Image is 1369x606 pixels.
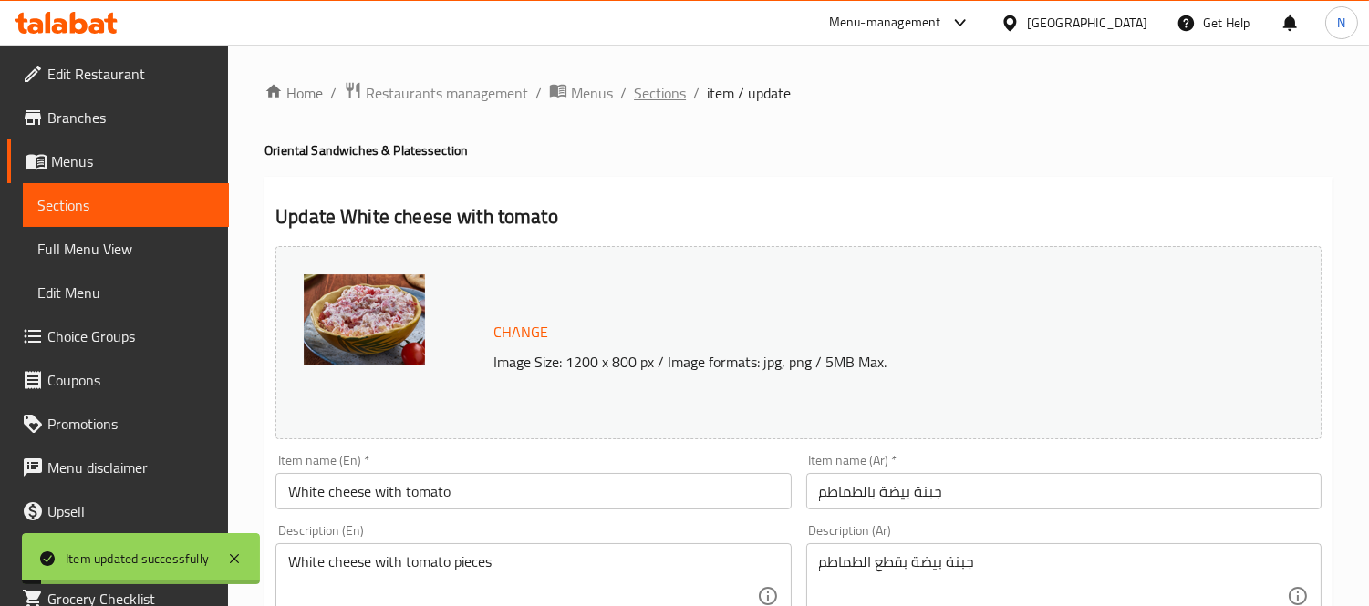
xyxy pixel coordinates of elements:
[264,82,323,104] a: Home
[51,150,214,172] span: Menus
[7,52,229,96] a: Edit Restaurant
[66,549,209,569] div: Item updated successfully
[634,82,686,104] a: Sections
[47,369,214,391] span: Coupons
[37,238,214,260] span: Full Menu View
[47,325,214,347] span: Choice Groups
[7,96,229,139] a: Branches
[275,203,1322,231] h2: Update White cheese with tomato
[571,82,613,104] span: Menus
[47,63,214,85] span: Edit Restaurant
[37,194,214,216] span: Sections
[344,81,528,105] a: Restaurants management
[1337,13,1345,33] span: N
[1027,13,1147,33] div: [GEOGRAPHIC_DATA]
[366,82,528,104] span: Restaurants management
[806,473,1322,509] input: Enter name Ar
[829,12,941,34] div: Menu-management
[535,82,542,104] li: /
[549,81,613,105] a: Menus
[693,82,700,104] li: /
[486,313,555,351] button: Change
[7,489,229,533] a: Upsell
[275,473,791,509] input: Enter name En
[7,139,229,183] a: Menus
[23,183,229,227] a: Sections
[47,500,214,522] span: Upsell
[37,282,214,303] span: Edit Menu
[7,402,229,446] a: Promotions
[493,319,548,345] span: Change
[47,413,214,435] span: Promotions
[7,314,229,358] a: Choice Groups
[7,358,229,402] a: Coupons
[620,82,627,104] li: /
[7,533,229,577] a: Coverage Report
[486,351,1229,373] p: Image Size: 1200 x 800 px / Image formats: jpg, png / 5MB Max.
[23,227,229,271] a: Full Menu View
[7,446,229,489] a: Menu disclaimer
[23,271,229,314] a: Edit Menu
[330,82,337,104] li: /
[304,274,425,365] img: mmw_638196216603022330
[47,107,214,128] span: Branches
[264,81,1333,105] nav: breadcrumb
[264,141,1333,159] h4: Oriental Sandwiches & Plates section
[707,82,791,104] span: item / update
[47,457,214,478] span: Menu disclaimer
